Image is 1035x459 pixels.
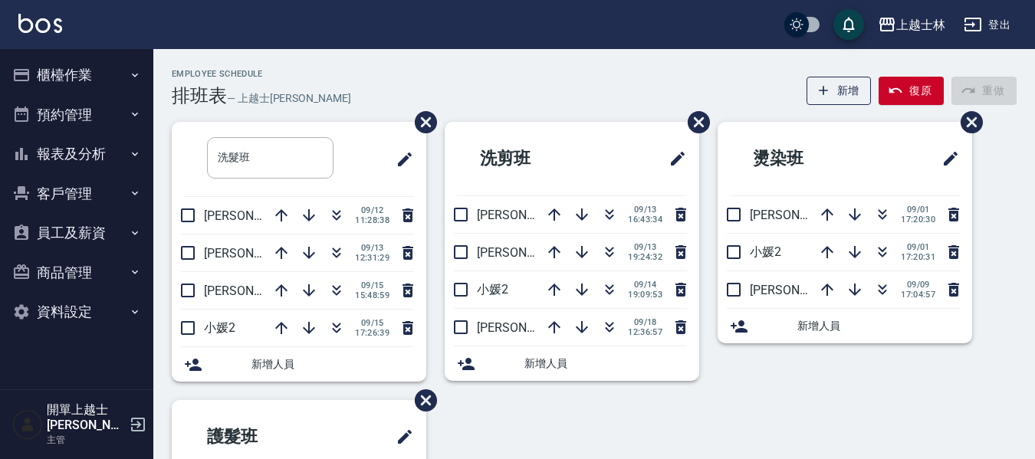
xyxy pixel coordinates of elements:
img: Person [12,409,43,440]
span: 09/12 [355,205,389,215]
span: 12:36:57 [628,327,662,337]
span: [PERSON_NAME]12 [477,208,583,222]
span: 修改班表的標題 [386,141,414,178]
span: 09/09 [901,280,935,290]
span: 小媛2 [750,244,781,259]
span: 09/14 [628,280,662,290]
button: 預約管理 [6,95,147,135]
img: Logo [18,14,62,33]
h6: — 上越士[PERSON_NAME] [227,90,351,107]
span: 小媛2 [477,282,508,297]
span: 17:04:57 [901,290,935,300]
span: 09/15 [355,318,389,328]
span: 刪除班表 [403,100,439,145]
button: save [833,9,864,40]
span: 新增人員 [251,356,414,372]
span: 19:24:32 [628,252,662,262]
span: 新增人員 [524,356,687,372]
button: 商品管理 [6,253,147,293]
span: [PERSON_NAME]8 [477,320,576,335]
div: 上越士林 [896,15,945,34]
span: 新增人員 [797,318,960,334]
span: 刪除班表 [676,100,712,145]
button: 報表及分析 [6,134,147,174]
span: 17:20:30 [901,215,935,225]
span: [PERSON_NAME]12 [204,208,310,223]
button: 資料設定 [6,292,147,332]
span: 修改班表的標題 [659,140,687,177]
button: 復原 [879,77,944,105]
h3: 排班表 [172,85,227,107]
p: 主管 [47,433,125,447]
span: 09/18 [628,317,662,327]
span: [PERSON_NAME]12 [204,246,310,261]
div: 新增人員 [445,346,699,381]
button: 櫃檯作業 [6,55,147,95]
span: 小媛2 [204,320,235,335]
button: 員工及薪資 [6,213,147,253]
h2: Employee Schedule [172,69,351,79]
span: 09/13 [628,205,662,215]
div: 新增人員 [718,309,972,343]
span: 17:20:31 [901,252,935,262]
button: 登出 [958,11,1017,39]
button: 新增 [807,77,872,105]
span: 17:26:39 [355,328,389,338]
span: [PERSON_NAME]8 [750,208,849,222]
button: 客戶管理 [6,174,147,214]
input: 排版標題 [207,137,333,179]
span: [PERSON_NAME]12 [477,245,583,260]
h2: 燙染班 [730,131,879,186]
span: 刪除班表 [403,378,439,423]
span: 11:28:38 [355,215,389,225]
span: 12:31:29 [355,253,389,263]
span: 修改班表的標題 [932,140,960,177]
span: 修改班表的標題 [386,418,414,455]
span: 19:09:53 [628,290,662,300]
span: 15:48:59 [355,290,389,300]
span: [PERSON_NAME]12 [750,283,856,297]
span: 刪除班表 [949,100,985,145]
span: 09/01 [901,205,935,215]
button: 上越士林 [872,9,951,41]
h2: 洗剪班 [457,131,606,186]
span: 09/13 [355,243,389,253]
span: 09/13 [628,242,662,252]
span: 09/01 [901,242,935,252]
span: 09/15 [355,280,389,290]
h5: 開單上越士[PERSON_NAME] [47,402,125,433]
span: [PERSON_NAME]8 [204,284,303,298]
div: 新增人員 [172,347,426,382]
span: 16:43:34 [628,215,662,225]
